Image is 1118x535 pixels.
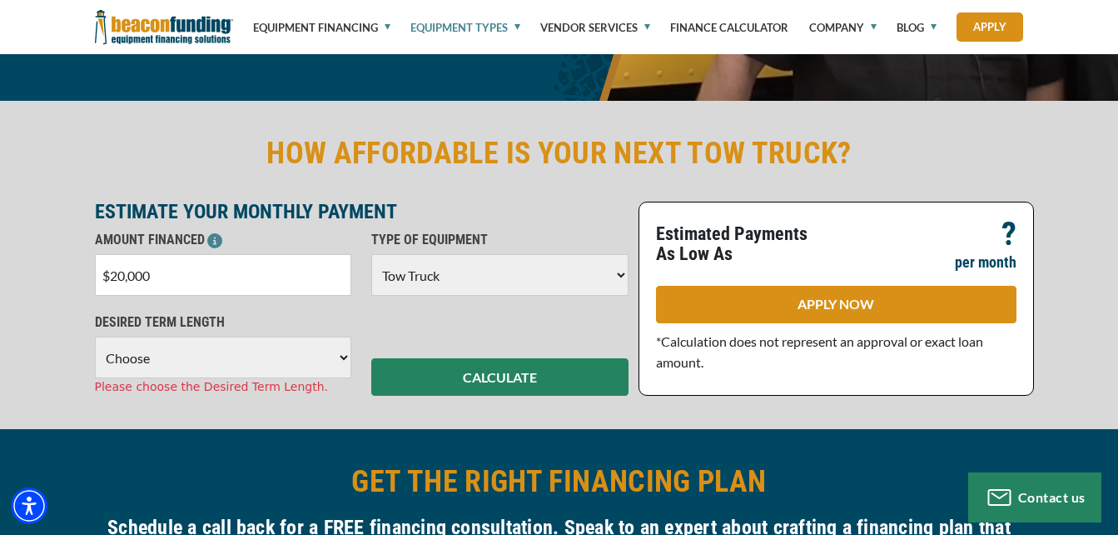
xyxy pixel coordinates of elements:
[1018,489,1086,505] span: Contact us
[95,462,1024,501] h2: GET THE RIGHT FINANCING PLAN
[11,487,47,524] div: Accessibility Menu
[95,230,352,250] p: AMOUNT FINANCED
[95,202,629,222] p: ESTIMATE YOUR MONTHLY PAYMENT
[955,252,1016,272] p: per month
[968,472,1101,522] button: Contact us
[95,378,352,396] div: Please choose the Desired Term Length.
[371,230,629,250] p: TYPE OF EQUIPMENT
[371,358,629,396] button: CALCULATE
[656,286,1016,323] a: APPLY NOW
[95,312,352,332] p: DESIRED TERM LENGTH
[957,12,1023,42] a: Apply
[95,254,352,296] input: $
[95,134,1024,172] h2: HOW AFFORDABLE IS YOUR NEXT TOW TRUCK?
[656,224,827,264] p: Estimated Payments As Low As
[656,333,983,370] span: *Calculation does not represent an approval or exact loan amount.
[1001,224,1016,244] p: ?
